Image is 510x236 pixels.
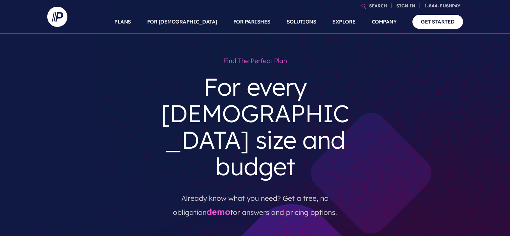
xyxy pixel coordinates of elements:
a: PLANS [114,10,131,34]
a: demo [207,206,230,217]
h3: For every [DEMOGRAPHIC_DATA] size and budget [154,68,356,185]
a: FOR PARISHES [233,10,271,34]
a: FOR [DEMOGRAPHIC_DATA] [147,10,217,34]
h1: Find the perfect plan [154,54,356,68]
a: SOLUTIONS [287,10,317,34]
a: GET STARTED [412,15,463,29]
a: EXPLORE [332,10,356,34]
p: Already know what you need? Get a free, no obligation for answers and pricing options. [159,185,351,220]
a: COMPANY [372,10,397,34]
